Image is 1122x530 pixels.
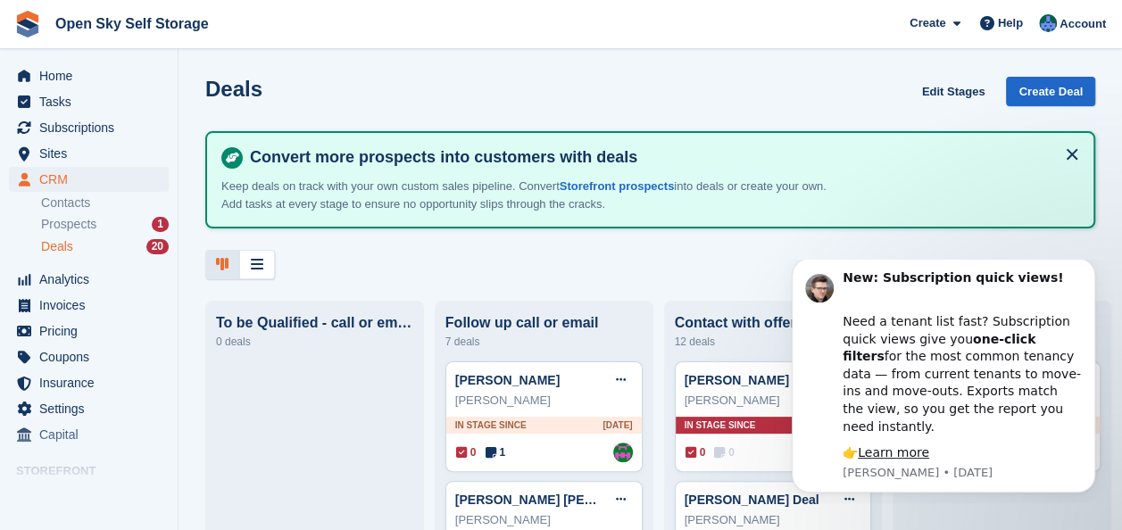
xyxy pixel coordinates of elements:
[78,205,317,221] p: Message from Steven, sent 5d ago
[455,373,560,387] a: [PERSON_NAME]
[455,418,527,432] span: In stage since
[39,115,146,140] span: Subscriptions
[685,418,756,432] span: In stage since
[40,14,69,43] img: Profile image for Steven
[41,237,169,256] a: Deals 20
[675,331,872,352] div: 12 deals
[910,14,945,32] span: Create
[39,63,146,88] span: Home
[39,370,146,395] span: Insurance
[39,484,146,509] span: Online Store
[455,511,633,529] div: [PERSON_NAME]
[560,179,675,193] a: Storefront prospects
[9,267,169,292] a: menu
[445,331,643,352] div: 7 deals
[39,267,146,292] span: Analytics
[685,511,862,529] div: [PERSON_NAME]
[9,319,169,344] a: menu
[9,141,169,166] a: menu
[221,178,846,212] p: Keep deals on track with your own custom sales pipeline. Convert into deals or create your own. A...
[9,63,169,88] a: menu
[39,89,146,114] span: Tasks
[216,315,413,331] div: To be Qualified - call or email
[216,331,413,352] div: 0 deals
[915,77,993,106] a: Edit Stages
[243,147,1079,168] h4: Convert more prospects into customers with deals
[1060,15,1106,33] span: Account
[78,36,317,176] div: Need a tenant list fast? Subscription quick views give you for the most common tenancy data — fro...
[39,141,146,166] span: Sites
[205,77,262,101] h1: Deals
[39,344,146,369] span: Coupons
[9,89,169,114] a: menu
[455,493,669,507] a: [PERSON_NAME] [PERSON_NAME]
[39,319,146,344] span: Pricing
[16,462,178,480] span: Storefront
[39,422,146,447] span: Capital
[14,11,41,37] img: stora-icon-8386f47178a22dfd0bd8f6a31ec36ba5ce8667c1dd55bd0f319d3a0aa187defe.svg
[456,444,477,460] span: 0
[675,315,872,331] div: Contact with offer
[93,186,164,200] a: Learn more
[147,486,169,508] a: Preview store
[9,115,169,140] a: menu
[41,216,96,233] span: Prospects
[765,260,1122,503] iframe: Intercom notifications message
[9,370,169,395] a: menu
[152,217,169,232] div: 1
[9,293,169,318] a: menu
[39,396,146,421] span: Settings
[613,443,633,462] img: Richard Baker
[39,167,146,192] span: CRM
[685,493,819,507] a: [PERSON_NAME] Deal
[146,239,169,254] div: 20
[41,215,169,234] a: Prospects 1
[78,11,298,25] b: New: Subscription quick views!
[48,9,216,38] a: Open Sky Self Storage
[39,293,146,318] span: Invoices
[78,185,317,203] div: 👉
[78,10,317,203] div: Message content
[998,14,1023,32] span: Help
[685,373,789,387] a: [PERSON_NAME]
[445,315,643,331] div: Follow up call or email
[714,444,735,460] span: 0
[9,344,169,369] a: menu
[9,484,169,509] a: menu
[1006,77,1095,106] a: Create Deal
[9,422,169,447] a: menu
[9,167,169,192] a: menu
[686,444,706,460] span: 0
[485,444,505,460] span: 1
[41,195,169,211] a: Contacts
[685,392,862,410] div: [PERSON_NAME]
[9,396,169,421] a: menu
[1039,14,1057,32] img: Damon Boniface
[603,418,632,432] span: [DATE]
[41,238,73,255] span: Deals
[455,392,633,410] div: [PERSON_NAME]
